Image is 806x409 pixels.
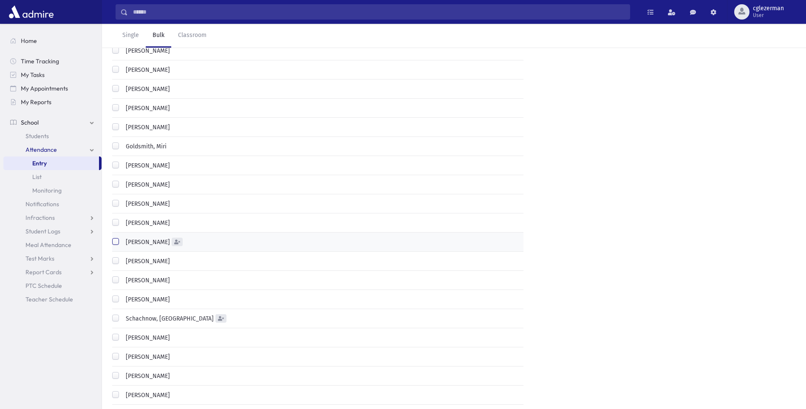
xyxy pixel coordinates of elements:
span: My Reports [21,98,51,106]
span: Test Marks [25,255,54,262]
a: Bulk [146,24,171,48]
span: Entry [32,159,47,167]
span: Infractions [25,214,55,222]
a: Students [3,129,102,143]
label: [PERSON_NAME] [122,85,170,94]
a: My Reports [3,95,102,109]
label: [PERSON_NAME] [122,257,170,266]
label: Goldsmith, Miri [122,142,167,151]
a: Single [116,24,146,48]
a: PTC Schedule [3,279,102,293]
label: [PERSON_NAME] [122,276,170,285]
label: Schachnow, [GEOGRAPHIC_DATA] [122,314,214,323]
label: [PERSON_NAME] [122,123,170,132]
a: Attendance [3,143,102,156]
span: Students [25,132,49,140]
span: Attendance [25,146,57,153]
span: Meal Attendance [25,241,71,249]
a: Home [3,34,102,48]
label: [PERSON_NAME] [122,46,170,55]
span: Home [21,37,37,45]
img: AdmirePro [7,3,56,20]
input: Search [128,4,630,20]
label: [PERSON_NAME] [122,219,170,227]
span: My Appointments [21,85,68,92]
a: Monitoring [3,184,102,197]
label: [PERSON_NAME] [122,199,170,208]
label: [PERSON_NAME] [122,161,170,170]
label: [PERSON_NAME] [122,104,170,113]
a: Student Logs [3,224,102,238]
label: [PERSON_NAME] [122,180,170,189]
span: cglezerman [753,5,784,12]
a: Infractions [3,211,102,224]
span: Monitoring [32,187,62,194]
a: School [3,116,102,129]
a: Meal Attendance [3,238,102,252]
span: Time Tracking [21,57,59,65]
span: My Tasks [21,71,45,79]
label: [PERSON_NAME] [122,352,170,361]
label: [PERSON_NAME] [122,238,170,247]
label: [PERSON_NAME] [122,391,170,400]
a: Classroom [171,24,213,48]
label: [PERSON_NAME] [122,333,170,342]
span: PTC Schedule [25,282,62,290]
label: [PERSON_NAME] [122,372,170,381]
a: Report Cards [3,265,102,279]
a: Entry [3,156,99,170]
a: Test Marks [3,252,102,265]
a: My Appointments [3,82,102,95]
label: [PERSON_NAME] [122,295,170,304]
span: List [32,173,42,181]
span: School [21,119,39,126]
label: [PERSON_NAME] [122,65,170,74]
span: Student Logs [25,227,60,235]
span: User [753,12,784,19]
span: Notifications [25,200,59,208]
span: Report Cards [25,268,62,276]
a: Time Tracking [3,54,102,68]
span: Teacher Schedule [25,295,73,303]
a: Teacher Schedule [3,293,102,306]
a: List [3,170,102,184]
a: Notifications [3,197,102,211]
a: My Tasks [3,68,102,82]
